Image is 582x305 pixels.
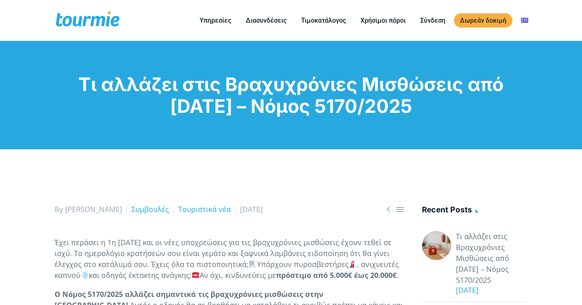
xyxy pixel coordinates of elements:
span: Previous post [384,204,393,214]
a: Διασυνδέσεις [240,15,293,25]
a: Τουριστικά νέα [178,204,231,214]
a: Τιμοκατάλογος [295,15,352,25]
a: Δωρεάν δοκιμή [454,13,512,28]
a:  [384,204,393,214]
strong: πρόστιμο από 5.000€ έως 20.000€ [276,270,396,280]
a: Υπηρεσίες [194,15,237,25]
a: Σύνδεση [414,15,451,25]
a: Συμβουλές [131,204,169,214]
span: By [PERSON_NAME] [55,204,122,214]
h1: Τι αλλάζει στις Βραχυχρόνιες Μισθώσεις από [DATE] – Νόμος 5170/2025 [55,73,527,117]
a: Χρήσιμοι πόροι [354,15,412,25]
a: Τι αλλάζει στις Βραχυχρόνιες Μισθώσεις από [DATE] – Νόμος 5170/2025 [456,231,527,286]
h4: Recent posts [422,204,527,217]
div: [DATE] [451,285,527,296]
span: [DATE] [240,204,263,214]
a:  [395,204,405,214]
p: Έχει περάσει η 1η [DATE] και οι νέες υποχρεώσεις για τις βραχυχρόνιες μισθώσεις έχουν τεθεί σε ισ... [55,237,405,281]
